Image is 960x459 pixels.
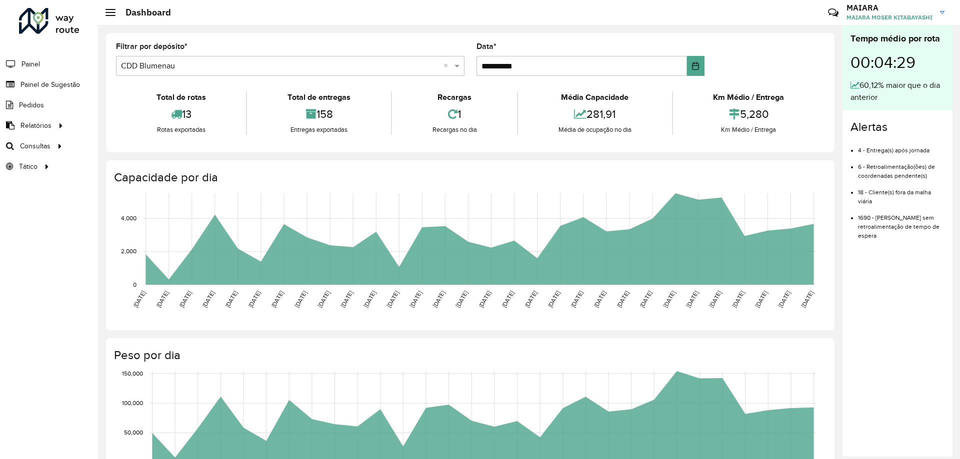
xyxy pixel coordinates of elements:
text: [DATE] [178,290,192,309]
div: Total de entregas [249,91,388,103]
text: 0 [133,281,136,288]
span: MAIARA MOSER KITABAYASHI [846,13,932,22]
text: [DATE] [362,290,377,309]
span: Painel de Sugestão [20,79,80,90]
h4: Peso por dia [114,348,824,363]
text: [DATE] [731,290,745,309]
text: [DATE] [293,290,308,309]
text: 100,000 [122,400,143,406]
li: 4 - Entrega(s) após jornada [858,138,944,155]
h4: Capacidade por dia [114,170,824,185]
div: Recargas [394,91,514,103]
div: Km Médio / Entrega [675,125,822,135]
div: Entregas exportadas [249,125,388,135]
div: 5,280 [675,103,822,125]
text: [DATE] [638,290,653,309]
text: [DATE] [592,290,607,309]
li: 1690 - [PERSON_NAME] sem retroalimentação de tempo de espera [858,206,944,240]
span: Clear all [443,60,452,72]
li: 18 - Cliente(s) fora da malha viária [858,180,944,206]
div: Tempo médio por rota [850,32,944,45]
text: [DATE] [523,290,538,309]
text: 4,000 [121,215,136,221]
text: [DATE] [385,290,400,309]
a: Contato Rápido [822,2,844,23]
text: [DATE] [685,290,699,309]
text: [DATE] [155,290,169,309]
text: [DATE] [777,290,791,309]
text: [DATE] [615,290,630,309]
text: [DATE] [477,290,492,309]
div: Média de ocupação no dia [520,125,669,135]
span: Consultas [20,141,50,151]
text: [DATE] [500,290,515,309]
text: [DATE] [546,290,561,309]
div: 1 [394,103,514,125]
text: [DATE] [247,290,261,309]
div: 60,12% maior que o dia anterior [850,79,944,103]
span: Pedidos [19,100,44,110]
div: 158 [249,103,388,125]
text: [DATE] [800,290,814,309]
text: 2,000 [121,248,136,255]
text: [DATE] [316,290,331,309]
h4: Alertas [850,120,944,134]
button: Choose Date [687,56,704,76]
text: [DATE] [454,290,469,309]
text: [DATE] [708,290,722,309]
text: [DATE] [201,290,215,309]
label: Filtrar por depósito [116,40,187,52]
div: Rotas exportadas [118,125,243,135]
li: 6 - Retroalimentação(ões) de coordenadas pendente(s) [858,155,944,180]
text: [DATE] [754,290,768,309]
span: Painel [21,59,40,69]
div: 13 [118,103,243,125]
div: 281,91 [520,103,669,125]
div: Recargas no dia [394,125,514,135]
span: Relatórios [20,120,51,131]
text: [DATE] [569,290,584,309]
div: Média Capacidade [520,91,669,103]
text: 50,000 [124,430,143,436]
div: 00:04:29 [850,45,944,79]
h2: Dashboard [115,7,171,18]
text: [DATE] [661,290,676,309]
text: [DATE] [431,290,446,309]
text: [DATE] [132,290,146,309]
text: [DATE] [270,290,284,309]
div: Km Médio / Entrega [675,91,822,103]
text: [DATE] [408,290,423,309]
label: Data [476,40,496,52]
text: [DATE] [224,290,238,309]
text: [DATE] [339,290,354,309]
span: Tático [19,161,37,172]
h3: MAIARA [846,3,932,12]
text: 150,000 [122,370,143,377]
div: Total de rotas [118,91,243,103]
